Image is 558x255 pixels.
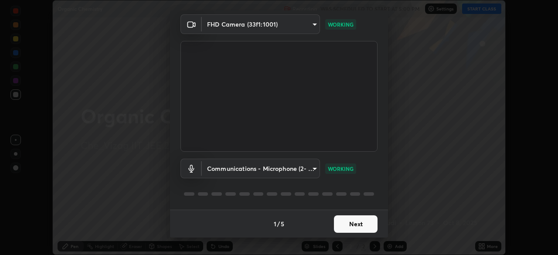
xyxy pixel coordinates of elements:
button: Next [334,215,378,233]
div: FHD Camera (33f1:1001) [202,14,320,34]
div: FHD Camera (33f1:1001) [202,159,320,178]
p: WORKING [328,20,354,28]
h4: / [277,219,280,228]
h4: 1 [274,219,276,228]
p: WORKING [328,165,354,173]
h4: 5 [281,219,284,228]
